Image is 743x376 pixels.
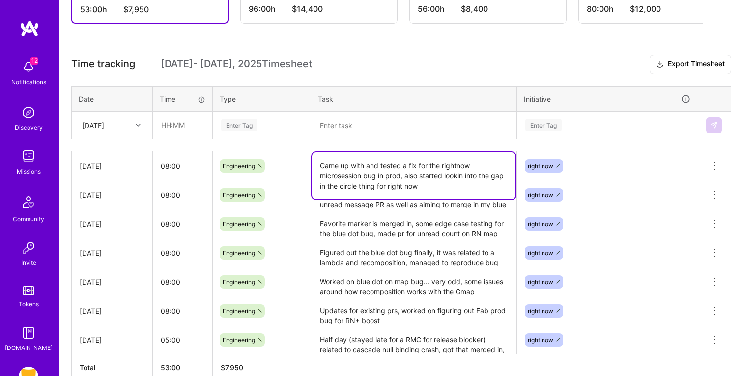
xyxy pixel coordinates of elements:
span: [DATE] - [DATE] , 2025 Timesheet [161,58,312,70]
div: Community [13,214,44,224]
span: right now [528,191,553,199]
div: Enter Tag [525,117,562,133]
textarea: Came up with and tested a fix for the rightnow microsession bug in prod, also started lookin into... [312,152,515,199]
span: $14,400 [292,4,323,14]
th: Date [72,86,153,112]
img: discovery [19,103,38,122]
div: Initiative [524,93,691,105]
span: Engineering [223,307,255,315]
span: right now [528,336,553,344]
textarea: Updates for existing prs, worked on figuring out Fab prod bug for RN+ boost [312,297,515,324]
span: right now [528,307,553,315]
span: Time tracking [71,58,135,70]
th: Type [213,86,311,112]
span: Engineering [223,191,255,199]
img: Invite [19,238,38,258]
input: HH:MM [153,298,212,324]
div: [DATE] [80,161,144,171]
input: HH:MM [153,112,212,138]
div: Enter Tag [221,117,257,133]
div: [DATE] [82,120,104,130]
span: right now [528,220,553,228]
div: 96:00 h [249,4,389,14]
span: right now [528,162,553,170]
div: 56:00 h [418,4,558,14]
button: Export Timesheet [650,55,731,74]
div: [DATE] [80,248,144,258]
div: Missions [17,166,41,176]
input: HH:MM [153,211,212,237]
span: Engineering [223,278,255,286]
div: 80:00 h [587,4,727,14]
div: Invite [21,258,36,268]
div: [DATE] [80,306,144,316]
textarea: Half day (stayed late for a RMC for release blocker) related to cascade null binding crash, got t... [312,326,515,353]
span: $8,400 [461,4,488,14]
i: icon Chevron [136,123,141,128]
span: Engineering [223,220,255,228]
img: guide book [19,323,38,343]
input: HH:MM [153,182,212,208]
div: [DATE] [80,219,144,229]
div: [DATE] [80,335,144,345]
th: Task [311,86,517,112]
input: HH:MM [153,269,212,295]
img: logo [20,20,39,37]
span: Engineering [223,249,255,257]
span: Engineering [223,162,255,170]
span: 12 [30,57,38,65]
div: Notifications [11,77,46,87]
textarea: Worked on blue dot on map bug... very odd, some issues around how recomposition works with the Gm... [312,268,515,295]
div: [DATE] [80,277,144,287]
div: [DATE] [80,190,144,200]
img: tokens [23,286,34,295]
span: $ 7,950 [221,363,243,372]
div: Discovery [15,122,43,133]
span: $7,950 [123,4,149,15]
img: bell [19,57,38,77]
input: HH:MM [153,327,212,353]
div: [DOMAIN_NAME] [5,343,53,353]
span: $12,000 [630,4,661,14]
span: right now [528,278,553,286]
input: HH:MM [153,240,212,266]
img: Submit [710,121,718,129]
img: teamwork [19,146,38,166]
i: icon Download [656,59,664,70]
div: 53:00 h [80,4,220,15]
img: Community [17,190,40,214]
div: Time [160,94,205,104]
span: Engineering [223,336,255,344]
input: HH:MM [153,153,212,179]
textarea: Favorite marker is merged in, some edge case testing for the blue dot bug, made pr for unread cou... [312,210,515,237]
div: Tokens [19,299,39,309]
textarea: Figured out the blue dot bug finally, it was related to a lambda and recomposition, managed to re... [312,239,515,266]
span: right now [528,249,553,257]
